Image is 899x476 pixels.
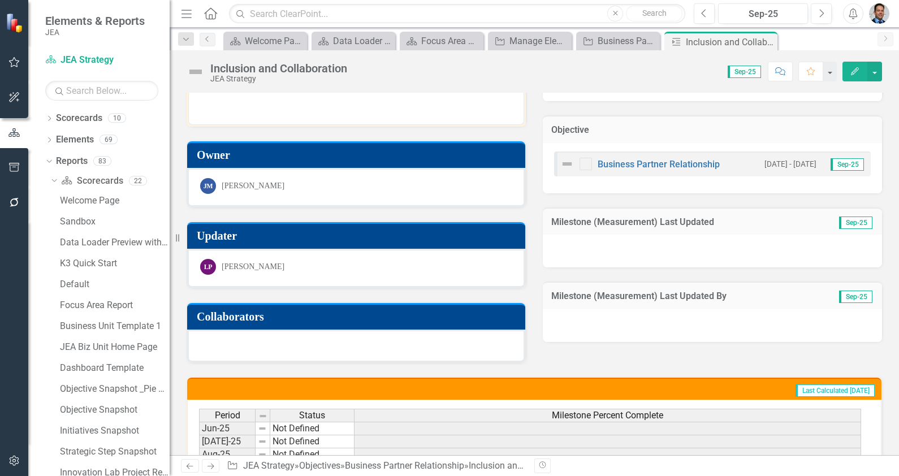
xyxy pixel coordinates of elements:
[598,34,657,48] div: Business Partner Relationship
[60,196,170,206] div: Welcome Page
[270,448,355,461] td: Not Defined
[60,384,170,394] div: Objective Snapshot _Pie Chart
[60,279,170,289] div: Default
[57,442,170,460] a: Strategic Step Snapshot
[345,460,464,471] a: Business Partner Relationship
[509,34,569,48] div: Manage Elements
[598,159,720,170] a: Business Partner Relationship
[560,157,574,171] img: Not Defined
[45,54,158,67] a: JEA Strategy
[57,400,170,418] a: Objective Snapshot
[222,180,284,192] div: [PERSON_NAME]
[197,384,610,393] h3: Chief Commitments to Action Data
[197,310,520,323] h3: Collaborators
[57,296,170,314] a: Focus Area Report
[258,437,267,446] img: 8DAGhfEEPCf229AAAAAElFTkSuQmCC
[108,114,126,123] div: 10
[60,217,170,227] div: Sandbox
[551,217,817,227] h3: Milestone (Measurement) Last Updated
[93,156,111,166] div: 83
[314,34,392,48] a: Data Loader Preview with element counts
[551,291,820,301] h3: Milestone (Measurement) Last Updated By
[200,178,216,194] div: JM
[200,259,216,275] div: LP
[333,34,392,48] div: Data Loader Preview with element counts
[831,158,864,171] span: Sep-25
[551,125,874,135] h3: Objective
[227,460,526,473] div: » » »
[215,410,240,421] span: Period
[869,3,889,24] img: Christopher Barrett
[199,422,256,435] td: Jun-25
[199,448,256,461] td: Aug-25
[60,405,170,415] div: Objective Snapshot
[226,34,304,48] a: Welcome Page
[57,379,170,397] a: Objective Snapshot _Pie Chart
[60,237,170,248] div: Data Loader Preview with element counts
[57,191,170,209] a: Welcome Page
[57,233,170,251] a: Data Loader Preview with element counts
[57,275,170,293] a: Default
[642,8,667,18] span: Search
[258,412,267,421] img: 8DAGhfEEPCf229AAAAAElFTkSuQmCC
[199,435,256,448] td: [DATE]-25
[270,422,355,435] td: Not Defined
[258,424,267,433] img: 8DAGhfEEPCf229AAAAAElFTkSuQmCC
[686,35,775,49] div: Inclusion and Collaboration
[57,421,170,439] a: Initiatives Snapshot
[258,450,267,459] img: 8DAGhfEEPCf229AAAAAElFTkSuQmCC
[187,63,205,81] img: Not Defined
[57,358,170,377] a: Dashboard Template
[57,254,170,272] a: K3 Quick Start
[728,66,761,78] span: Sep-25
[299,460,340,471] a: Objectives
[210,62,347,75] div: Inclusion and Collaboration
[60,300,170,310] div: Focus Area Report
[491,34,569,48] a: Manage Elements
[210,75,347,83] div: JEA Strategy
[197,149,520,161] h3: Owner
[60,321,170,331] div: Business Unit Template 1
[403,34,481,48] a: Focus Area Report
[626,6,682,21] button: Search
[45,28,145,37] small: JEA
[56,155,88,168] a: Reports
[839,291,872,303] span: Sep-25
[552,410,663,421] span: Milestone Percent Complete
[796,384,875,397] span: Last Calculated [DATE]
[60,342,170,352] div: JEA Biz Unit Home Page
[469,460,578,471] div: Inclusion and Collaboration
[718,3,808,24] button: Sep-25
[100,135,118,145] div: 69
[56,112,102,125] a: Scorecards
[56,133,94,146] a: Elements
[6,12,26,33] img: ClearPoint Strategy
[299,410,325,421] span: Status
[579,34,657,48] a: Business Partner Relationship
[60,426,170,436] div: Initiatives Snapshot
[245,34,304,48] div: Welcome Page
[270,435,355,448] td: Not Defined
[61,175,123,188] a: Scorecards
[764,159,816,170] small: [DATE] - [DATE]
[229,4,685,24] input: Search ClearPoint...
[839,217,872,229] span: Sep-25
[222,261,284,272] div: [PERSON_NAME]
[57,337,170,356] a: JEA Biz Unit Home Page
[60,258,170,269] div: K3 Quick Start
[197,230,520,242] h3: Updater
[60,363,170,373] div: Dashboard Template
[243,460,295,471] a: JEA Strategy
[60,447,170,457] div: Strategic Step Snapshot
[57,212,170,230] a: Sandbox
[129,176,147,185] div: 22
[722,7,804,21] div: Sep-25
[421,34,481,48] div: Focus Area Report
[45,14,145,28] span: Elements & Reports
[45,81,158,101] input: Search Below...
[57,317,170,335] a: Business Unit Template 1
